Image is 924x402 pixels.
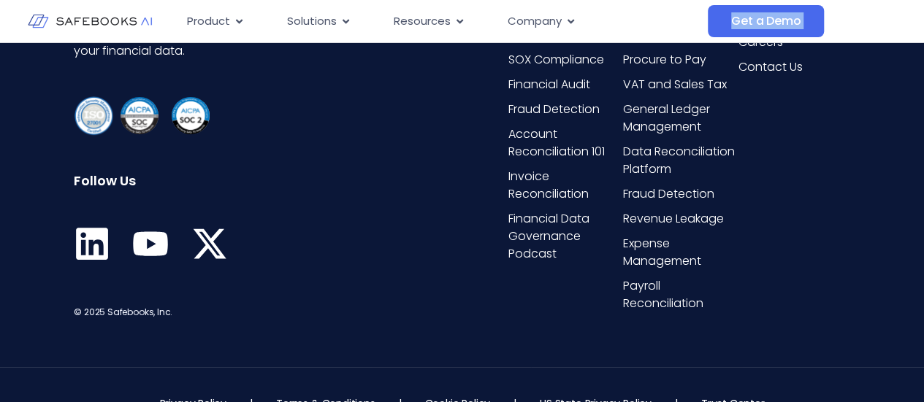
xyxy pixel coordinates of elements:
[508,76,590,93] span: Financial Audit
[623,51,706,69] span: Procure to Pay
[175,7,708,36] div: Menu Toggle
[508,13,562,30] span: Company
[508,125,620,161] a: Account Reconciliation 101
[738,58,802,76] span: Contact Us
[623,76,727,93] span: VAT and Sales Tax
[508,51,620,69] a: SOX Compliance
[623,51,735,69] a: Procure to Pay
[731,14,801,28] span: Get a Demo
[508,168,620,203] a: Invoice Reconciliation
[175,7,708,36] nav: Menu
[508,101,620,118] a: Fraud Detection
[623,210,735,228] a: Revenue Leakage
[623,235,735,270] a: Expense Management
[623,101,735,136] a: General Ledger Management
[623,76,735,93] a: VAT and Sales Tax
[508,76,620,93] a: Financial Audit
[623,143,735,178] a: Data Reconciliation Platform
[74,306,172,318] span: © 2025 Safebooks, Inc.
[623,185,714,203] span: Fraud Detection
[623,210,724,228] span: Revenue Leakage
[508,51,604,69] span: SOX Compliance
[508,101,600,118] span: Fraud Detection
[508,210,620,263] a: Financial Data Governance Podcast
[187,13,230,30] span: Product
[708,5,824,37] a: Get a Demo
[623,277,735,312] a: Payroll Reconciliation
[394,13,451,30] span: Resources
[738,58,849,76] a: Contact Us
[287,13,337,30] span: Solutions
[74,173,235,189] h6: Follow Us
[623,185,735,203] a: Fraud Detection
